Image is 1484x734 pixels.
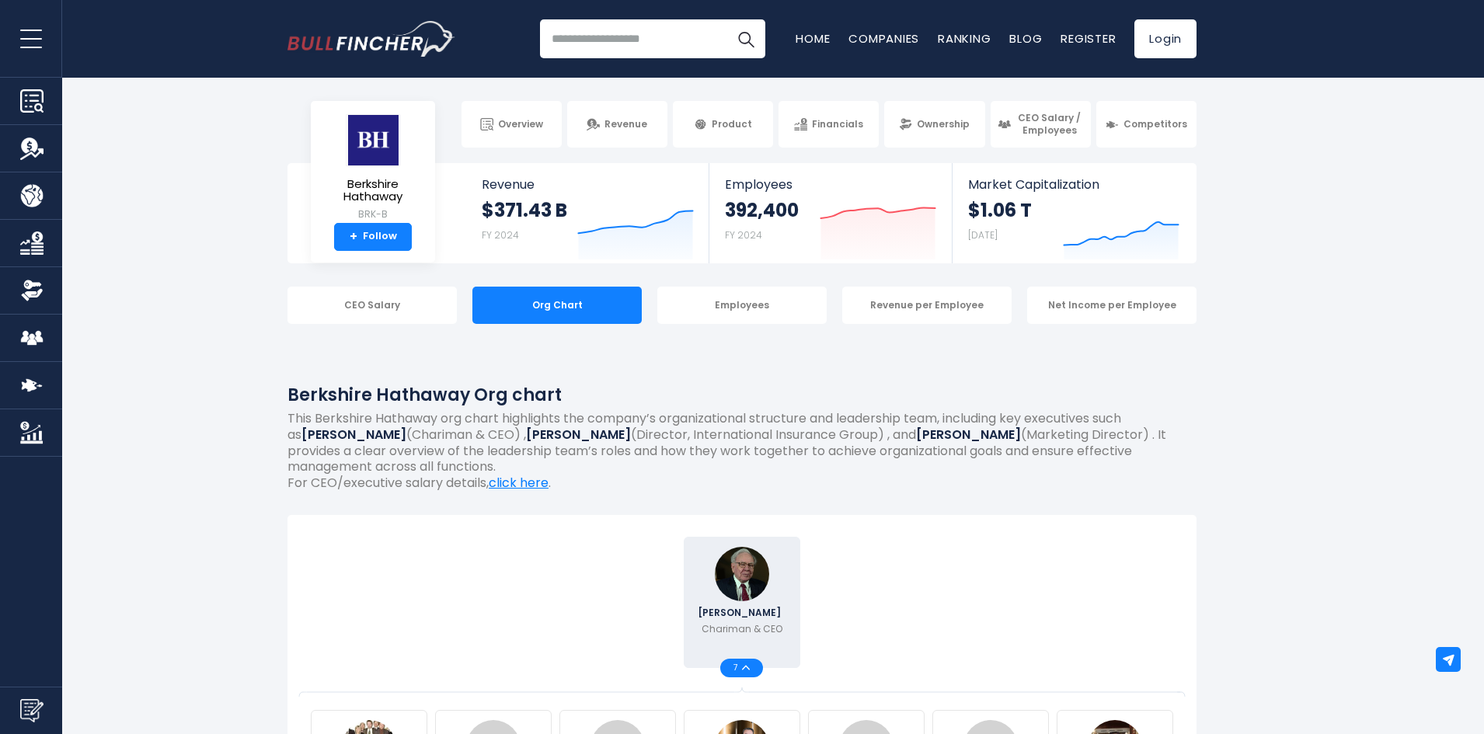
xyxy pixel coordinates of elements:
[726,19,765,58] button: Search
[1123,118,1187,130] span: Competitors
[1027,287,1197,324] div: Net Income per Employee
[698,608,786,617] span: [PERSON_NAME]
[709,163,951,263] a: Employees 392,400 FY 2024
[498,118,543,130] span: Overview
[350,230,357,244] strong: +
[916,426,1021,444] b: [PERSON_NAME]
[1015,112,1084,136] span: CEO Salary / Employees
[953,163,1195,263] a: Market Capitalization $1.06 T [DATE]
[287,21,455,57] a: Go to homepage
[725,198,799,222] strong: 392,400
[725,228,762,242] small: FY 2024
[482,228,519,242] small: FY 2024
[20,279,44,302] img: Ownership
[968,228,998,242] small: [DATE]
[287,382,1197,408] h1: Berkshire Hathaway Org chart
[334,223,412,251] a: +Follow
[715,547,769,601] img: Warren Buffett
[991,101,1091,148] a: CEO Salary / Employees
[489,474,549,492] a: click here
[301,426,406,444] b: [PERSON_NAME]
[733,664,742,672] span: 7
[702,622,782,636] p: Chariman & CEO
[567,101,667,148] a: Revenue
[287,475,1197,492] p: For CEO/executive salary details, .
[482,177,694,192] span: Revenue
[1061,30,1116,47] a: Register
[466,163,709,263] a: Revenue $371.43 B FY 2024
[712,118,752,130] span: Product
[673,101,773,148] a: Product
[604,118,647,130] span: Revenue
[796,30,830,47] a: Home
[884,101,984,148] a: Ownership
[1134,19,1197,58] a: Login
[684,537,800,668] a: Warren Buffett [PERSON_NAME] Chariman & CEO 7
[917,118,970,130] span: Ownership
[657,287,827,324] div: Employees
[725,177,935,192] span: Employees
[472,287,642,324] div: Org Chart
[323,207,423,221] small: BRK-B
[1096,101,1197,148] a: Competitors
[1009,30,1042,47] a: Blog
[779,101,879,148] a: Financials
[322,113,423,223] a: Berkshire Hathaway BRK-B
[526,426,631,444] b: [PERSON_NAME]
[812,118,863,130] span: Financials
[842,287,1012,324] div: Revenue per Employee
[848,30,919,47] a: Companies
[968,177,1179,192] span: Market Capitalization
[287,287,457,324] div: CEO Salary
[287,411,1197,475] p: This Berkshire Hathaway org chart highlights the company’s organizational structure and leadershi...
[323,178,423,204] span: Berkshire Hathaway
[287,21,455,57] img: Bullfincher logo
[968,198,1032,222] strong: $1.06 T
[462,101,562,148] a: Overview
[482,198,567,222] strong: $371.43 B
[938,30,991,47] a: Ranking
